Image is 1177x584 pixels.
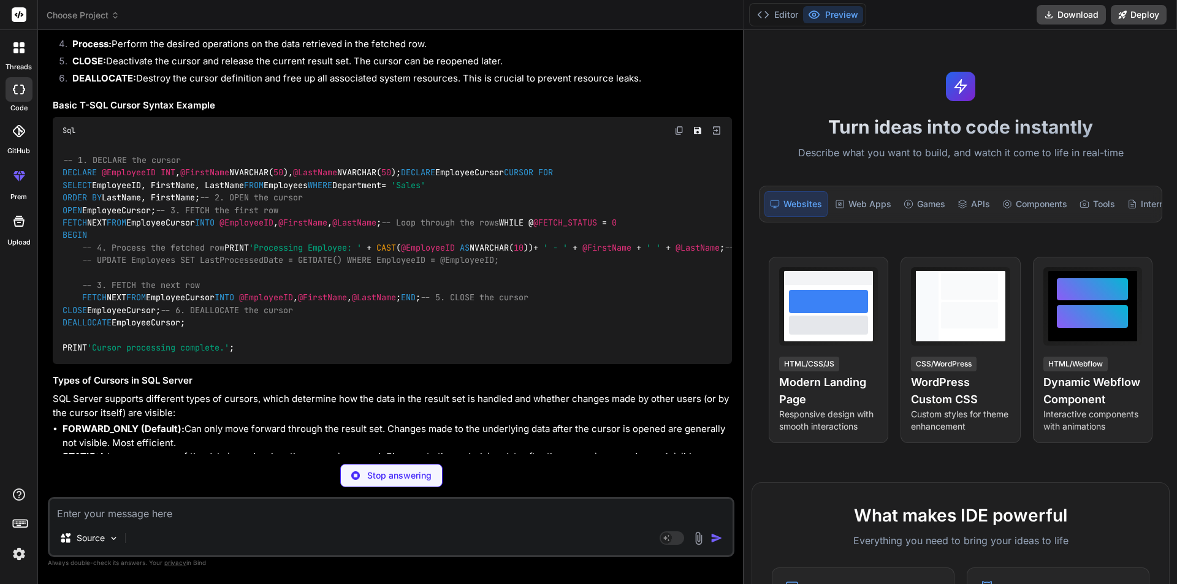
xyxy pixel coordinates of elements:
span: DECLARE [63,167,97,178]
p: Custom styles for theme enhancement [911,408,1010,433]
button: Save file [689,122,706,139]
h3: Basic T-SQL Cursor Syntax Example [53,99,732,113]
span: Choose Project [47,9,120,21]
h4: Modern Landing Page [779,374,878,408]
p: Responsive design with smooth interactions [779,408,878,433]
span: privacy [164,559,186,566]
span: -- 2. OPEN the cursor [200,192,303,203]
label: code [10,103,28,113]
span: @LastName [293,167,337,178]
img: settings [9,544,29,564]
span: ' - ' [543,242,568,253]
span: -- 3. FETCH the first row [156,205,278,216]
button: Preview [803,6,863,23]
span: 50 [273,167,283,178]
span: + [666,242,671,253]
span: @FETCH_STATUS [533,217,597,228]
strong: FORWARD_ONLY (Default): [63,423,185,434]
span: @FirstName [180,167,229,178]
span: 'Cursor processing complete.' [87,342,229,353]
span: ORDER [63,192,87,203]
span: CLOSE [63,305,87,316]
span: + [573,242,577,253]
span: -- 6. DEALLOCATE the cursor [161,305,293,316]
span: 50 [381,167,391,178]
button: Download [1037,5,1106,25]
h3: Types of Cursors in SQL Server [53,374,732,388]
p: SQL Server supports different types of cursors, which determine how the data in the result set is... [53,392,732,420]
div: Games [899,191,950,217]
label: threads [6,62,32,72]
div: HTML/Webflow [1043,357,1108,371]
p: Everything you need to bring your ideas to life [772,533,1149,548]
span: @EmployeeID [401,242,455,253]
span: -- 4. Process the fetched row [82,242,224,253]
span: CAST [376,242,396,253]
span: END [401,292,416,303]
span: INTO [215,292,234,303]
span: @EmployeeID [239,292,293,303]
span: @FirstName [278,217,327,228]
div: HTML/CSS/JS [779,357,839,371]
label: Upload [7,237,31,248]
div: Websites [764,191,828,217]
span: BEGIN [63,230,87,241]
li: Perform the desired operations on the data retrieved in the fetched row. [63,37,732,55]
span: = [602,217,607,228]
li: A temporary copy of the data is made when the cursor is opened. Changes to the underlying data af... [63,450,732,477]
span: FROM [126,292,146,303]
h4: WordPress Custom CSS [911,374,1010,408]
li: Destroy the cursor definition and free up all associated system resources. This is crucial to pre... [63,72,732,89]
span: Sql [63,126,75,135]
span: 10 [514,242,524,253]
strong: DEALLOCATE: [72,72,136,84]
span: 'Processing Employee: ' [249,242,362,253]
span: 0 [612,217,617,228]
h4: Dynamic Webflow Component [1043,374,1142,408]
span: @EmployeeID [102,167,156,178]
span: ' ' [646,242,661,253]
label: prem [10,192,27,202]
div: CSS/WordPress [911,357,977,371]
span: CURSOR [504,167,533,178]
span: -- 1. DECLARE the cursor [63,154,181,165]
span: 'Sales' [391,180,425,191]
div: Tools [1075,191,1120,217]
label: GitHub [7,146,30,156]
span: FOR [538,167,553,178]
span: INT [161,167,175,178]
span: -- Loop through the rows [381,217,499,228]
span: @FirstName [298,292,347,303]
img: copy [674,126,684,135]
span: @LastName [332,217,376,228]
li: Deactivate the cursor and release the current result set. The cursor can be reopened later. [63,55,732,72]
span: + [367,242,371,253]
span: + [533,242,538,253]
div: Components [997,191,1072,217]
button: Editor [752,6,803,23]
span: AS [460,242,470,253]
span: -- 5. CLOSE the cursor [421,292,528,303]
span: @EmployeeID [219,217,273,228]
span: OPEN [63,205,82,216]
p: Always double-check its answers. Your in Bind [48,557,734,569]
strong: Process: [72,38,112,50]
h2: What makes IDE powerful [772,502,1149,528]
span: FROM [107,217,126,228]
span: WHERE [308,180,332,191]
div: APIs [953,191,995,217]
span: DECLARE [401,167,435,178]
strong: CLOSE: [72,55,106,67]
span: SELECT [63,180,92,191]
span: INTO [195,217,215,228]
h1: Turn ideas into code instantly [752,116,1170,138]
p: Interactive components with animations [1043,408,1142,433]
span: -- UPDATE Employees SET LastProcessedDate = GETDATE() WHERE EmployeeID = @EmployeeID; [82,255,499,266]
li: Can only move forward through the result set. Changes made to the underlying data after the curso... [63,422,732,450]
span: @LastName [676,242,720,253]
span: -- 3. FETCH the next row [82,279,200,290]
p: Stop answering [367,469,432,482]
strong: not [654,450,669,462]
span: FETCH [63,217,87,228]
img: icon [710,532,723,544]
